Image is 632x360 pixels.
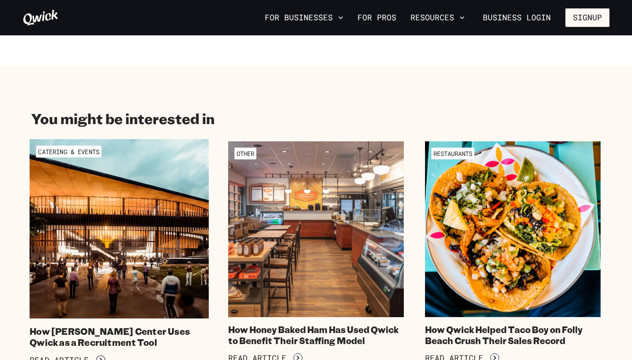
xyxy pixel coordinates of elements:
button: Resources [407,10,468,25]
span: Other [234,148,256,159]
img: How Moody Center Uses Qwick as a Recruitment Tool [30,139,209,318]
a: For Pros [354,10,400,25]
span: Catering & Events [36,145,102,158]
h2: You might be interested in [31,110,214,127]
span: Restaurants [431,148,474,159]
a: Business Login [475,8,558,27]
img: How Qwick Helped Taco Boy on Folly Beach Crush Their Sales Record [425,141,601,317]
h4: How Qwick Helped Taco Boy on Folly Beach Crush Their Sales Record [425,324,601,346]
button: Signup [565,8,609,27]
button: For Businesses [261,10,347,25]
h4: How [PERSON_NAME] Center Uses Qwick as a Recruitment Tool [30,326,209,348]
img: How Honey Baked Ham Has Used Qwick to Benefit Their Staffing Model [228,141,404,317]
h4: How Honey Baked Ham Has Used Qwick to Benefit Their Staffing Model [228,324,404,346]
